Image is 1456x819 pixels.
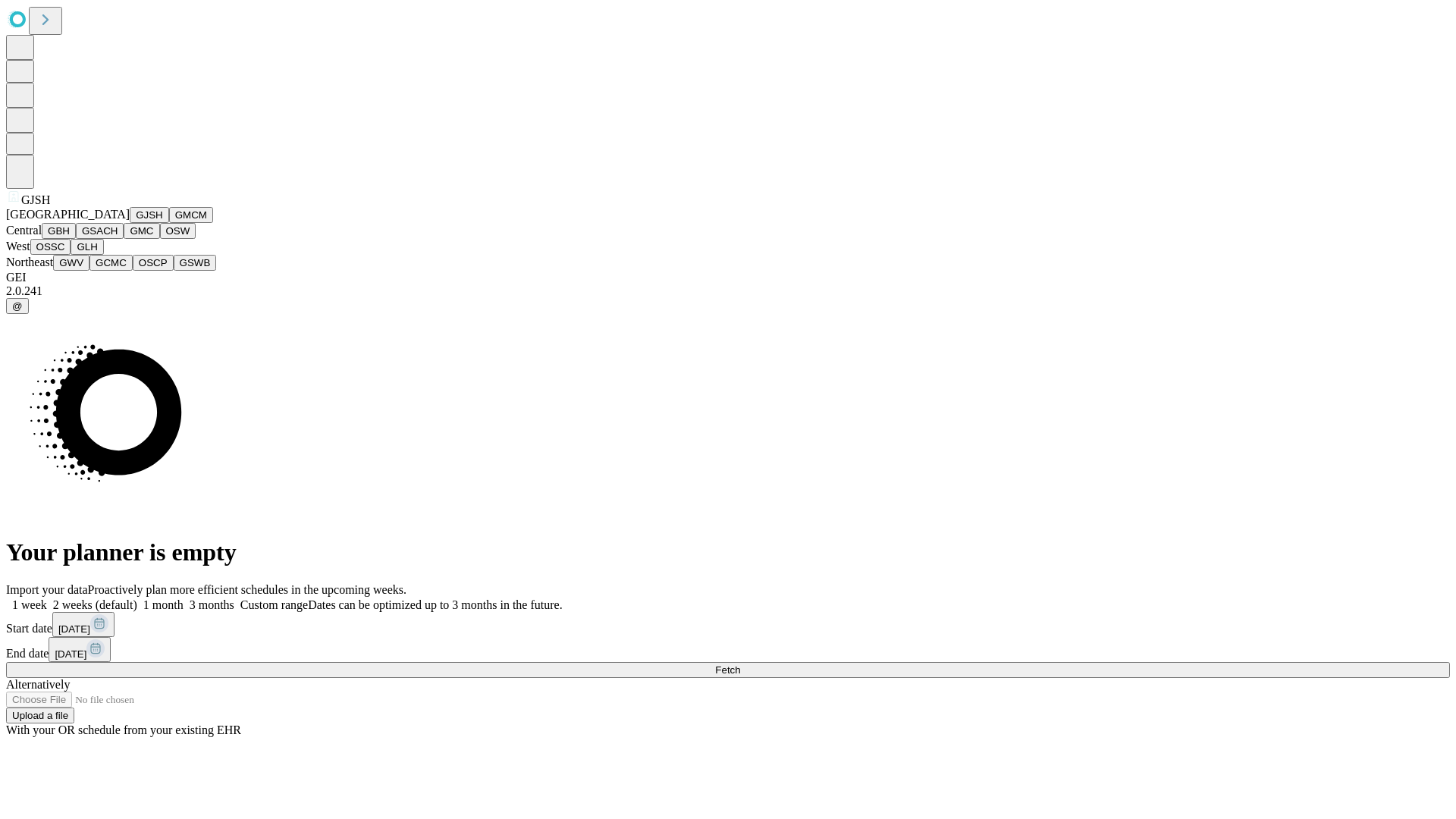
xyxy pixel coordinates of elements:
[30,239,71,255] button: OSSC
[76,223,124,239] button: GSACH
[89,255,133,271] button: GCMC
[21,193,50,206] span: GJSH
[124,223,159,239] button: GMC
[55,648,86,660] span: [DATE]
[160,223,196,239] button: OSW
[58,623,90,635] span: [DATE]
[6,662,1450,678] button: Fetch
[53,255,89,271] button: GWV
[53,598,137,611] span: 2 weeks (default)
[6,208,130,221] span: [GEOGRAPHIC_DATA]
[715,664,740,676] span: Fetch
[6,224,42,237] span: Central
[6,678,70,691] span: Alternatively
[88,583,406,596] span: Proactively plan more efficient schedules in the upcoming weeks.
[6,256,53,268] span: Northeast
[6,637,1450,662] div: End date
[6,298,29,314] button: @
[130,207,169,223] button: GJSH
[6,583,88,596] span: Import your data
[6,284,1450,298] div: 2.0.241
[6,708,74,723] button: Upload a file
[143,598,184,611] span: 1 month
[49,637,111,662] button: [DATE]
[42,223,76,239] button: GBH
[6,723,241,736] span: With your OR schedule from your existing EHR
[133,255,174,271] button: OSCP
[71,239,103,255] button: GLH
[12,598,47,611] span: 1 week
[52,612,115,637] button: [DATE]
[190,598,234,611] span: 3 months
[6,612,1450,637] div: Start date
[6,240,30,253] span: West
[6,538,1450,566] h1: Your planner is empty
[169,207,213,223] button: GMCM
[240,598,308,611] span: Custom range
[174,255,217,271] button: GSWB
[6,271,1450,284] div: GEI
[12,300,23,312] span: @
[308,598,562,611] span: Dates can be optimized up to 3 months in the future.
